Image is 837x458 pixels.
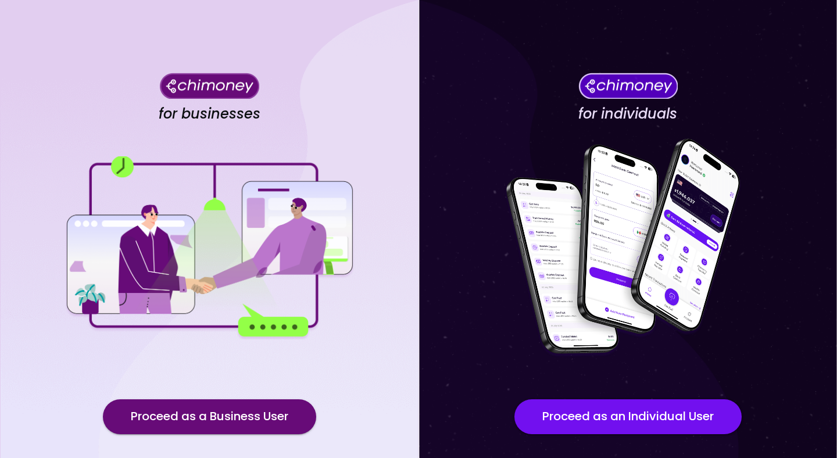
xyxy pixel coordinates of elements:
h4: for businesses [159,105,260,123]
img: Chimoney for businesses [160,73,259,99]
button: Proceed as an Individual User [514,399,742,434]
button: Proceed as a Business User [103,399,316,434]
img: for businesses [64,156,355,339]
img: Chimoney for individuals [578,73,678,99]
img: for individuals [482,132,773,364]
h4: for individuals [578,105,677,123]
